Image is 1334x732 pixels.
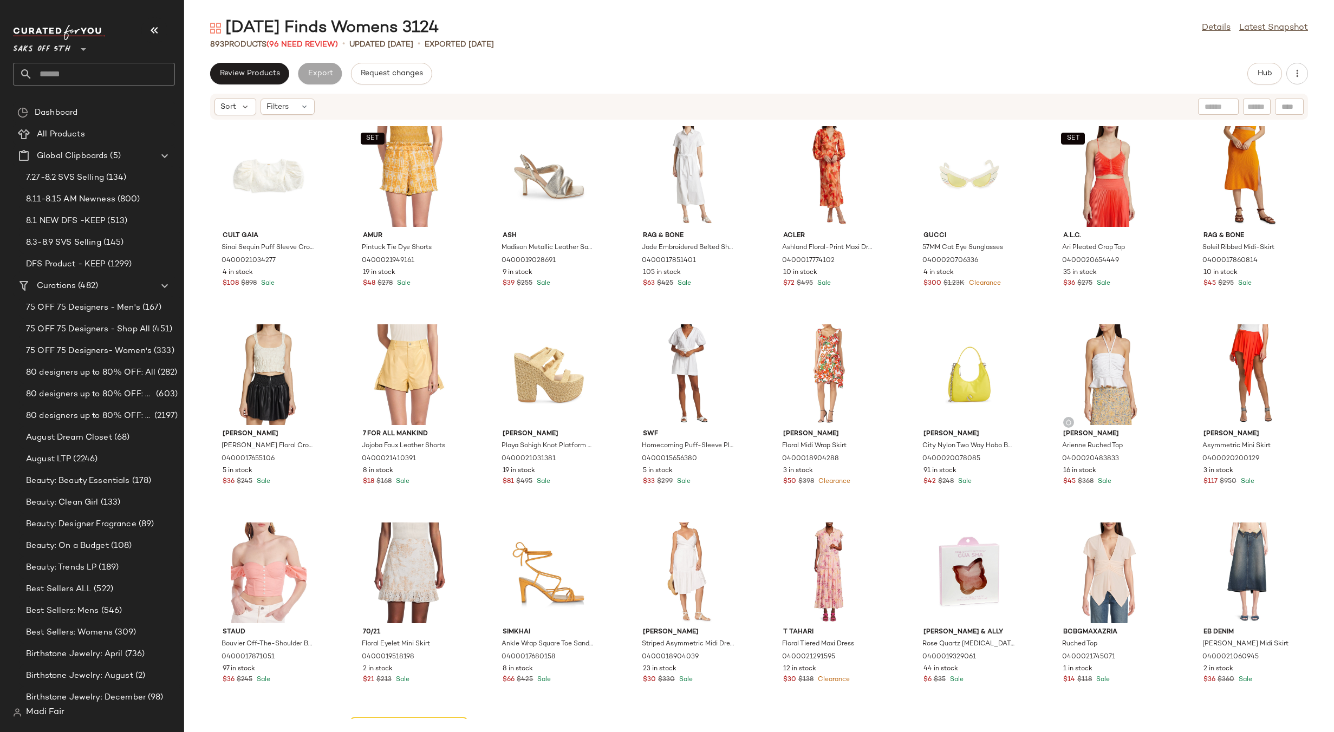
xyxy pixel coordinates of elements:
span: 97 in stock [223,664,255,674]
p: updated [DATE] [349,39,413,50]
div: [DATE] Finds Womens 3124 [210,17,439,39]
img: svg%3e [1065,419,1072,426]
span: 4 in stock [223,268,253,278]
img: 0400020078085_CITRINE [915,324,1024,425]
span: 44 in stock [923,664,958,674]
span: (309) [113,626,136,639]
span: $36 [1203,675,1215,685]
span: SET [1066,135,1080,142]
span: Sale [255,478,270,485]
span: $118 [1077,675,1092,685]
span: Saks OFF 5TH [13,37,70,56]
span: $33 [643,477,655,487]
span: Ruched Top [1062,639,1097,649]
span: 3 in stock [1203,466,1233,476]
span: (736) [123,648,145,661]
span: $14 [1063,675,1075,685]
img: 0400017860814_DEEPYELLOW [1195,126,1304,227]
span: Best Sellers: Mens [26,605,99,617]
img: 0400020654449_SPICEDCORAL [1055,126,1164,227]
span: $18 [363,477,374,487]
span: $950 [1220,477,1237,487]
span: (451) [150,323,172,336]
span: Striped Asymmetric Midi Dress [642,639,734,649]
span: Request changes [360,69,423,78]
span: Floral Tiered Maxi Dress [782,639,854,649]
span: Sort [220,101,236,113]
span: SET [366,135,379,142]
img: 0400021410391 [354,324,464,425]
img: 0400017871051 [214,522,323,623]
span: City Nylon Two Way Hobo Bag [922,441,1014,451]
span: (2246) [71,453,97,466]
span: 9 in stock [503,268,532,278]
span: $295 [1218,279,1234,289]
span: 12 in stock [783,664,816,674]
span: Pintuck Tie Dye Shorts [362,243,432,253]
span: 0400019028691 [502,256,556,266]
span: Soleil Ribbed Midi-Skirt [1202,243,1274,253]
span: $245 [237,675,252,685]
span: $398 [798,477,814,487]
span: Amur [363,231,455,241]
span: $72 [783,279,795,289]
span: $63 [643,279,655,289]
span: (98) [146,691,164,704]
span: 0400015656380 [642,454,697,464]
span: (145) [101,237,124,249]
span: $117 [1203,477,1218,487]
span: 10 in stock [783,268,817,278]
span: $50 [783,477,796,487]
span: $138 [798,675,814,685]
span: 23 in stock [643,664,676,674]
a: Details [1202,22,1231,35]
span: $45 [1203,279,1216,289]
img: 0400017774102 [775,126,884,227]
span: $360 [1218,675,1234,685]
span: (603) [154,388,178,401]
img: 0400021291595 [775,522,884,623]
img: 0400020200129 [1195,324,1304,425]
img: 0400015656380_WHITE [634,324,744,425]
span: (89) [136,518,154,531]
img: svg%3e [210,23,221,34]
button: Review Products [210,63,289,84]
span: $108 [223,279,239,289]
span: (5) [108,150,120,162]
span: Acler [783,231,875,241]
img: 0400019518198 [354,522,464,623]
span: 70/21 [363,628,455,637]
span: Beauty: Clean Girl [26,496,99,509]
span: Sale [535,280,550,287]
span: 19 in stock [363,268,395,278]
span: rag & bone [1203,231,1296,241]
span: 0400021949161 [362,256,414,266]
span: Sale [956,478,972,485]
span: 4 in stock [923,268,954,278]
span: 2 in stock [1203,664,1233,674]
span: Staud [223,628,315,637]
span: Clearance [967,280,1001,287]
span: Sale [675,478,691,485]
span: Sale [815,280,831,287]
span: $330 [658,675,675,685]
span: 0400021034277 [222,256,276,266]
span: 0400020078085 [922,454,980,464]
span: Sale [535,676,551,683]
span: Asymmetric Mini Skirt [1202,441,1271,451]
span: Sale [948,676,964,683]
span: 16 in stock [1063,466,1096,476]
span: Sale [394,478,409,485]
button: SET [361,133,385,145]
span: (1299) [106,258,132,271]
button: Hub [1247,63,1282,84]
span: 0400017680158 [502,652,556,662]
span: Bouvier Off-The-Shoulder Bustier Top [222,639,314,649]
span: (522) [92,583,113,596]
span: $36 [1063,279,1075,289]
span: 3 in stock [783,466,813,476]
span: Madison Metallic Leather Sandals [502,243,594,253]
span: Best Sellers: Womens [26,626,113,639]
span: 0400017871051 [222,652,275,662]
span: 10 in stock [1203,268,1238,278]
